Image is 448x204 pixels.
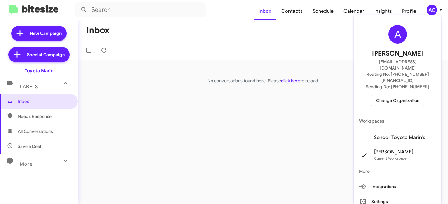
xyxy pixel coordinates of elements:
[362,71,434,84] span: Routing No: [PHONE_NUMBER][FINANCIAL_ID]
[388,25,407,44] div: A
[374,134,425,141] span: Sender Toyota Marin's
[354,179,441,194] button: Integrations
[362,59,434,71] span: [EMAIL_ADDRESS][DOMAIN_NAME]
[371,95,424,106] button: Change Organization
[374,149,413,155] span: [PERSON_NAME]
[354,164,441,179] span: More
[366,84,429,90] span: Sending No: [PHONE_NUMBER]
[376,95,419,106] span: Change Organization
[354,114,441,129] span: Workspaces
[374,156,407,161] span: Current Workspace
[372,49,423,59] span: [PERSON_NAME]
